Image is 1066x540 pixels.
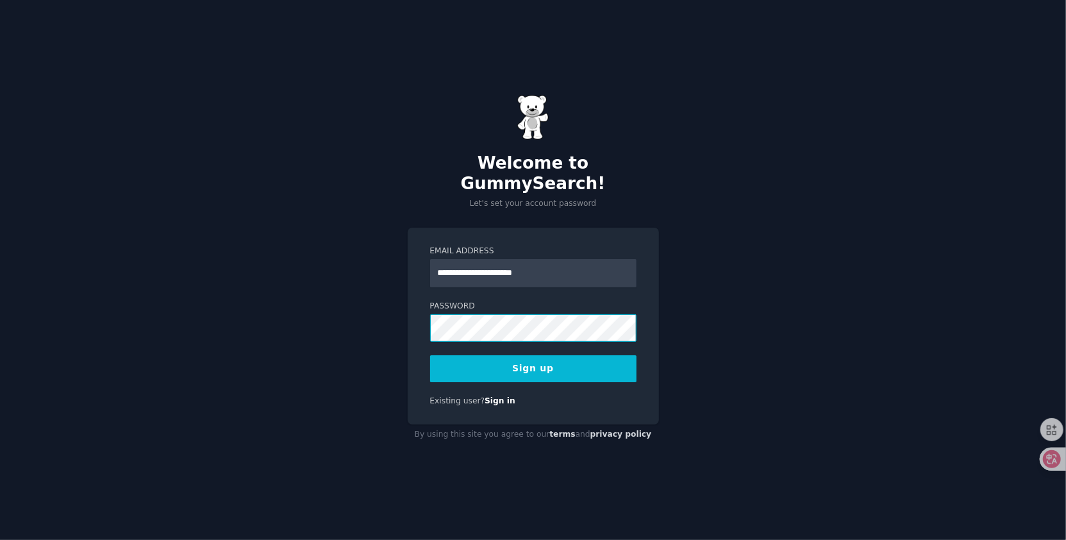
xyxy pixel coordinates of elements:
label: Password [430,301,637,312]
p: Let's set your account password [408,198,659,210]
h2: Welcome to GummySearch! [408,153,659,194]
a: terms [549,430,575,439]
span: Existing user? [430,396,485,405]
div: By using this site you agree to our and [408,425,659,445]
a: privacy policy [590,430,652,439]
button: Sign up [430,355,637,382]
label: Email Address [430,246,637,257]
img: Gummy Bear [517,95,549,140]
a: Sign in [485,396,515,405]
